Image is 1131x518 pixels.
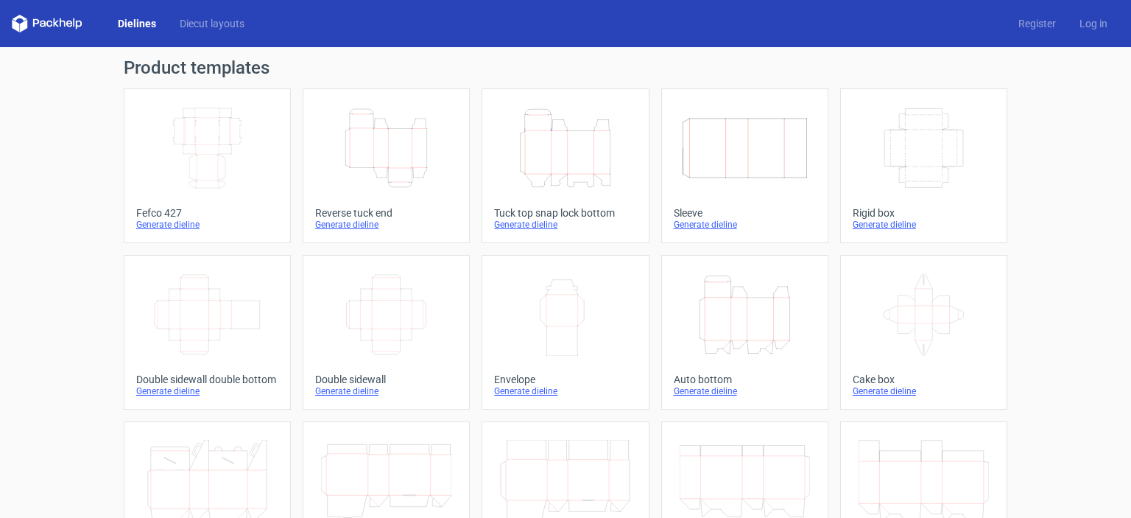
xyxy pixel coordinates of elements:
a: Tuck top snap lock bottomGenerate dieline [482,88,649,243]
div: Cake box [853,374,995,385]
a: Diecut layouts [168,16,256,31]
a: Rigid boxGenerate dieline [840,88,1007,243]
div: Generate dieline [494,219,636,231]
a: SleeveGenerate dieline [661,88,828,243]
div: Rigid box [853,207,995,219]
div: Generate dieline [853,219,995,231]
div: Generate dieline [136,219,278,231]
div: Tuck top snap lock bottom [494,207,636,219]
div: Fefco 427 [136,207,278,219]
div: Generate dieline [315,385,457,397]
div: Generate dieline [674,219,816,231]
a: Double sidewall double bottomGenerate dieline [124,255,291,410]
a: Double sidewallGenerate dieline [303,255,470,410]
div: Generate dieline [136,385,278,397]
a: EnvelopeGenerate dieline [482,255,649,410]
div: Generate dieline [494,385,636,397]
h1: Product templates [124,59,1007,77]
div: Reverse tuck end [315,207,457,219]
div: Generate dieline [315,219,457,231]
a: Dielines [106,16,168,31]
div: Auto bottom [674,374,816,385]
a: Auto bottomGenerate dieline [661,255,828,410]
div: Double sidewall [315,374,457,385]
a: Fefco 427Generate dieline [124,88,291,243]
div: Generate dieline [853,385,995,397]
div: Generate dieline [674,385,816,397]
a: Cake boxGenerate dieline [840,255,1007,410]
div: Double sidewall double bottom [136,374,278,385]
div: Envelope [494,374,636,385]
a: Log in [1068,16,1119,31]
a: Reverse tuck endGenerate dieline [303,88,470,243]
a: Register [1007,16,1068,31]
div: Sleeve [674,207,816,219]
